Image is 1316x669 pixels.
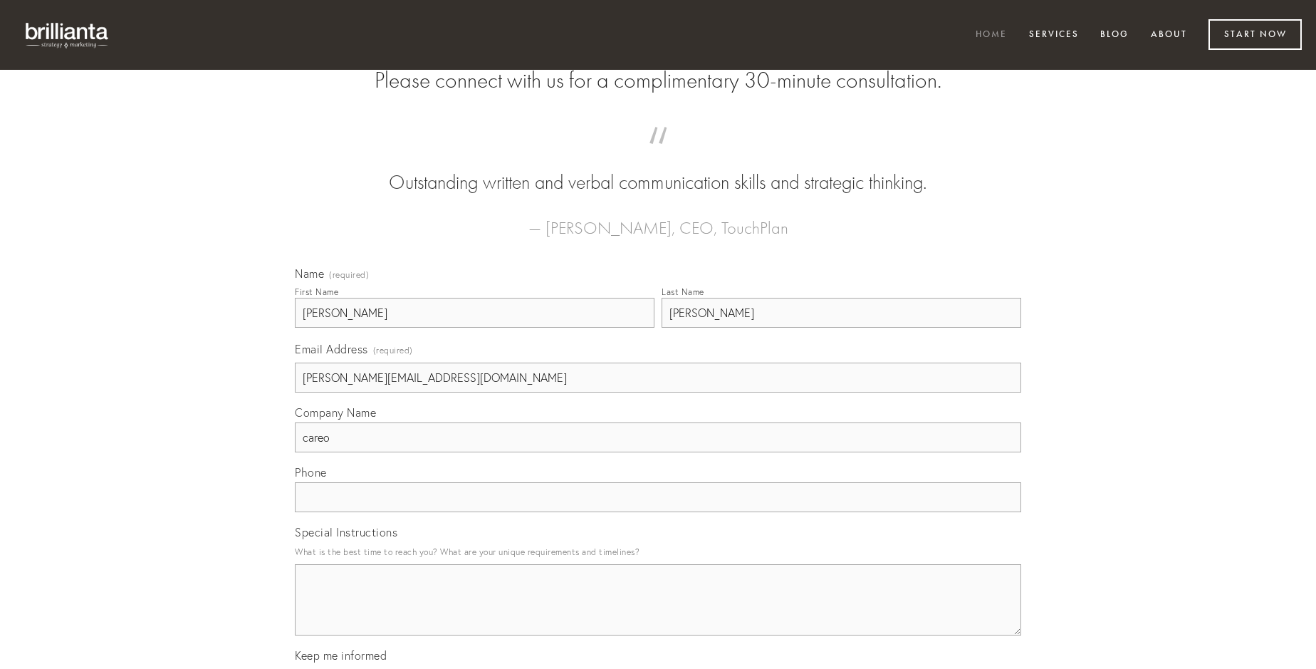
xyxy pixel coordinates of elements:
[295,525,397,539] span: Special Instructions
[318,197,998,242] figcaption: — [PERSON_NAME], CEO, TouchPlan
[966,24,1016,47] a: Home
[295,266,324,281] span: Name
[1091,24,1138,47] a: Blog
[329,271,369,279] span: (required)
[318,141,998,197] blockquote: Outstanding written and verbal communication skills and strategic thinking.
[373,341,413,360] span: (required)
[14,14,121,56] img: brillianta - research, strategy, marketing
[295,542,1021,561] p: What is the best time to reach you? What are your unique requirements and timelines?
[662,286,704,297] div: Last Name
[318,141,998,169] span: “
[1020,24,1088,47] a: Services
[295,405,376,420] span: Company Name
[295,342,368,356] span: Email Address
[295,648,387,663] span: Keep me informed
[295,67,1021,94] h2: Please connect with us for a complimentary 30-minute consultation.
[1208,19,1302,50] a: Start Now
[295,286,338,297] div: First Name
[295,465,327,479] span: Phone
[1142,24,1196,47] a: About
